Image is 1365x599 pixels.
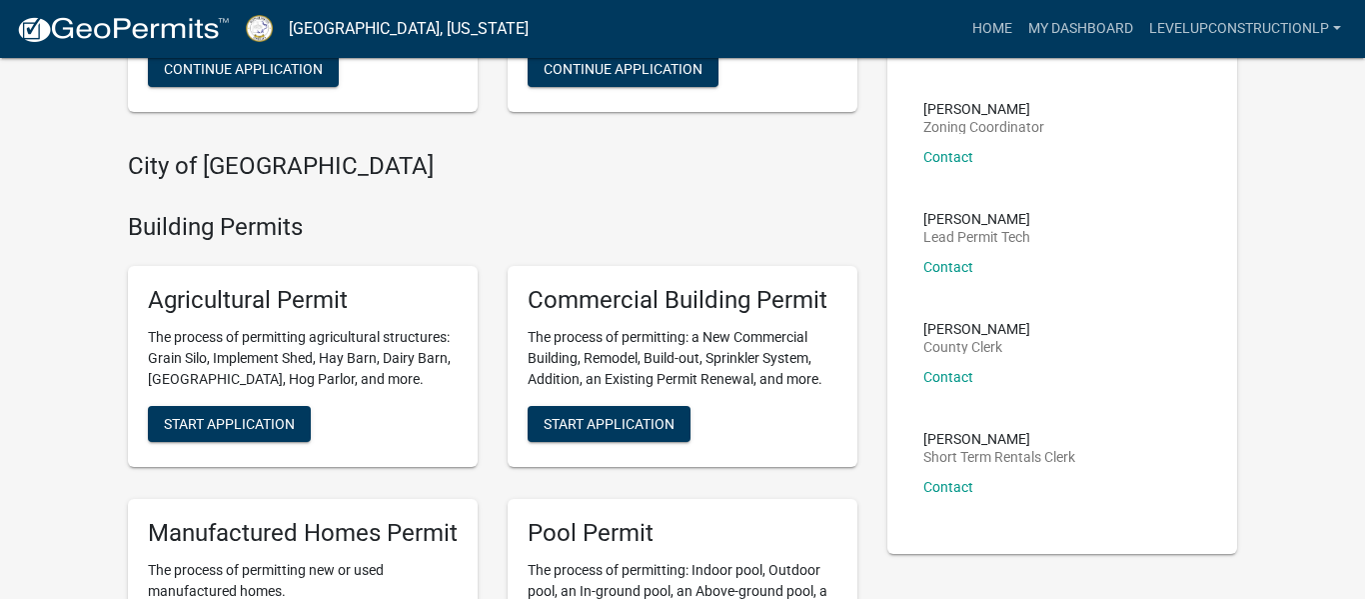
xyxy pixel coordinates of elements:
[528,51,718,87] button: Continue Application
[528,327,837,390] p: The process of permitting: a New Commercial Building, Remodel, Build-out, Sprinkler System, Addit...
[528,286,837,315] h5: Commercial Building Permit
[164,415,295,431] span: Start Application
[148,519,458,548] h5: Manufactured Homes Permit
[923,212,1030,226] p: [PERSON_NAME]
[148,327,458,390] p: The process of permitting agricultural structures: Grain Silo, Implement Shed, Hay Barn, Dairy Ba...
[128,152,857,181] h4: City of [GEOGRAPHIC_DATA]
[964,10,1020,48] a: Home
[923,102,1044,116] p: [PERSON_NAME]
[128,213,857,242] h4: Building Permits
[544,415,675,431] span: Start Application
[148,286,458,315] h5: Agricultural Permit
[289,12,529,46] a: [GEOGRAPHIC_DATA], [US_STATE]
[923,259,973,275] a: Contact
[923,450,1075,464] p: Short Term Rentals Clerk
[923,120,1044,134] p: Zoning Coordinator
[923,322,1030,336] p: [PERSON_NAME]
[1141,10,1349,48] a: levelupconstructionlp
[923,432,1075,446] p: [PERSON_NAME]
[923,340,1030,354] p: County Clerk
[1020,10,1141,48] a: My Dashboard
[528,519,837,548] h5: Pool Permit
[528,406,690,442] button: Start Application
[148,51,339,87] button: Continue Application
[923,479,973,495] a: Contact
[923,369,973,385] a: Contact
[148,406,311,442] button: Start Application
[246,15,273,42] img: Putnam County, Georgia
[923,149,973,165] a: Contact
[923,230,1030,244] p: Lead Permit Tech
